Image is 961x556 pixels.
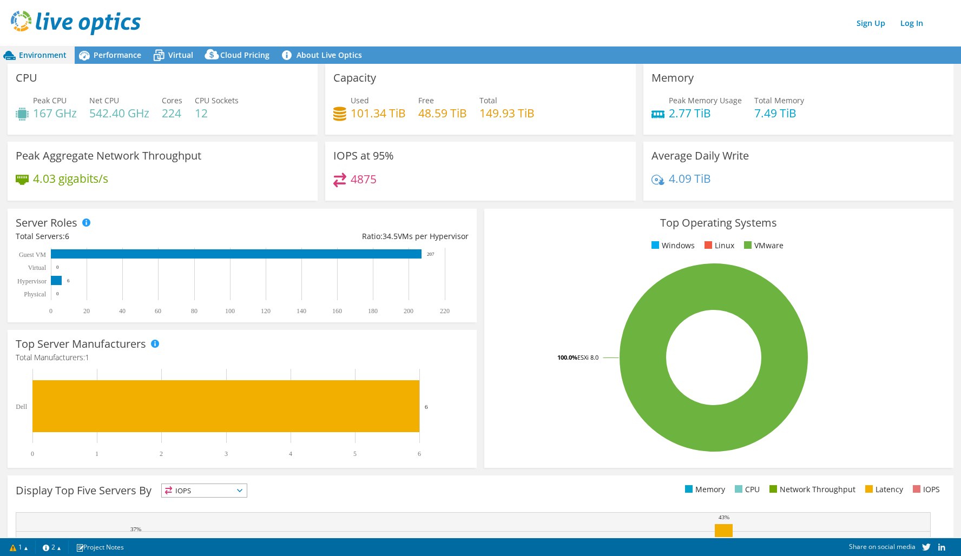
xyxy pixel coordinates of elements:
[225,307,235,315] text: 100
[383,231,398,241] span: 34.5
[732,484,760,495] li: CPU
[16,150,201,162] h3: Peak Aggregate Network Throughput
[16,338,146,350] h3: Top Server Manufacturers
[278,47,370,64] a: About Live Optics
[89,107,149,119] h4: 542.40 GHz
[160,450,163,458] text: 2
[849,542,916,551] span: Share on social media
[33,95,67,105] span: Peak CPU
[479,95,497,105] span: Total
[95,450,98,458] text: 1
[56,291,59,296] text: 0
[162,484,247,497] span: IOPS
[31,450,34,458] text: 0
[119,307,126,315] text: 40
[418,450,421,458] text: 6
[557,353,577,361] tspan: 100.0%
[577,353,598,361] tspan: ESXi 8.0
[682,484,725,495] li: Memory
[85,352,89,362] span: 1
[242,230,468,242] div: Ratio: VMs per Hypervisor
[492,217,945,229] h3: Top Operating Systems
[297,307,306,315] text: 140
[49,307,52,315] text: 0
[895,15,929,31] a: Log In
[33,173,108,184] h4: 4.03 gigabits/s
[67,278,70,283] text: 6
[351,95,369,105] span: Used
[16,352,469,363] h4: Total Manufacturers:
[16,217,77,229] h3: Server Roles
[162,95,182,105] span: Cores
[35,540,69,554] a: 2
[851,15,891,31] a: Sign Up
[863,484,903,495] li: Latency
[669,107,742,119] h4: 2.77 TiB
[418,95,434,105] span: Free
[425,403,428,410] text: 6
[220,50,269,60] span: Cloud Pricing
[440,307,450,315] text: 220
[225,450,228,458] text: 3
[418,107,467,119] h4: 48.59 TiB
[94,50,141,60] span: Performance
[2,540,36,554] a: 1
[191,307,198,315] text: 80
[28,264,47,272] text: Virtual
[56,264,59,270] text: 0
[17,277,47,285] text: Hypervisor
[702,240,734,251] li: Linux
[83,307,90,315] text: 20
[68,540,131,554] a: Project Notes
[16,230,242,242] div: Total Servers:
[261,307,271,315] text: 120
[289,450,292,458] text: 4
[649,240,695,251] li: Windows
[333,150,394,162] h3: IOPS at 95%
[19,50,67,60] span: Environment
[427,251,435,257] text: 207
[168,50,193,60] span: Virtual
[353,450,357,458] text: 5
[651,72,694,84] h3: Memory
[89,95,119,105] span: Net CPU
[65,231,69,241] span: 6
[479,107,535,119] h4: 149.93 TiB
[11,11,141,35] img: live_optics_svg.svg
[351,107,406,119] h4: 101.34 TiB
[16,72,37,84] h3: CPU
[669,173,711,184] h4: 4.09 TiB
[162,107,182,119] h4: 224
[19,251,46,259] text: Guest VM
[332,307,342,315] text: 160
[767,484,855,495] li: Network Throughput
[16,403,27,411] text: Dell
[351,173,377,185] h4: 4875
[741,240,784,251] li: VMware
[669,95,742,105] span: Peak Memory Usage
[404,307,413,315] text: 200
[195,95,239,105] span: CPU Sockets
[719,514,729,520] text: 43%
[155,307,161,315] text: 60
[33,107,77,119] h4: 167 GHz
[195,107,239,119] h4: 12
[910,484,940,495] li: IOPS
[651,150,749,162] h3: Average Daily Write
[754,107,804,119] h4: 7.49 TiB
[130,526,141,532] text: 37%
[24,290,46,298] text: Physical
[368,307,378,315] text: 180
[333,72,376,84] h3: Capacity
[754,95,804,105] span: Total Memory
